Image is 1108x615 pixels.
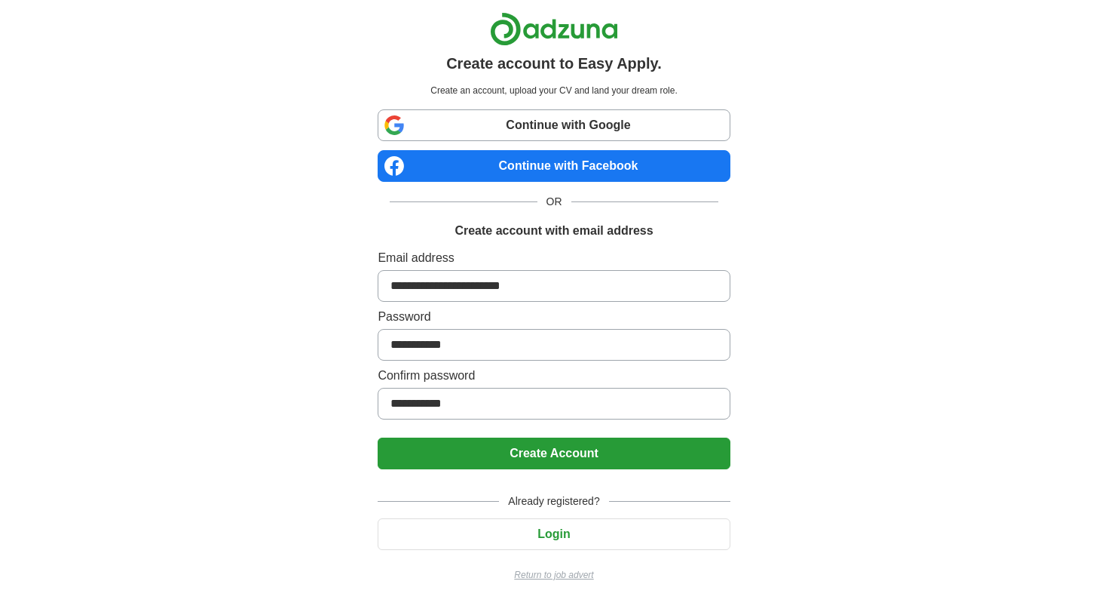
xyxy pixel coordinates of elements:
span: Already registered? [499,494,608,509]
a: Login [378,527,730,540]
label: Email address [378,249,730,267]
button: Create Account [378,438,730,469]
h1: Create account to Easy Apply. [446,52,662,75]
a: Continue with Google [378,109,730,141]
img: Adzuna logo [490,12,618,46]
label: Password [378,308,730,326]
a: Return to job advert [378,568,730,582]
h1: Create account with email address [455,222,653,240]
p: Create an account, upload your CV and land your dream role. [381,84,727,97]
span: OR [537,194,571,210]
label: Confirm password [378,367,730,385]
a: Continue with Facebook [378,150,730,182]
button: Login [378,518,730,550]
